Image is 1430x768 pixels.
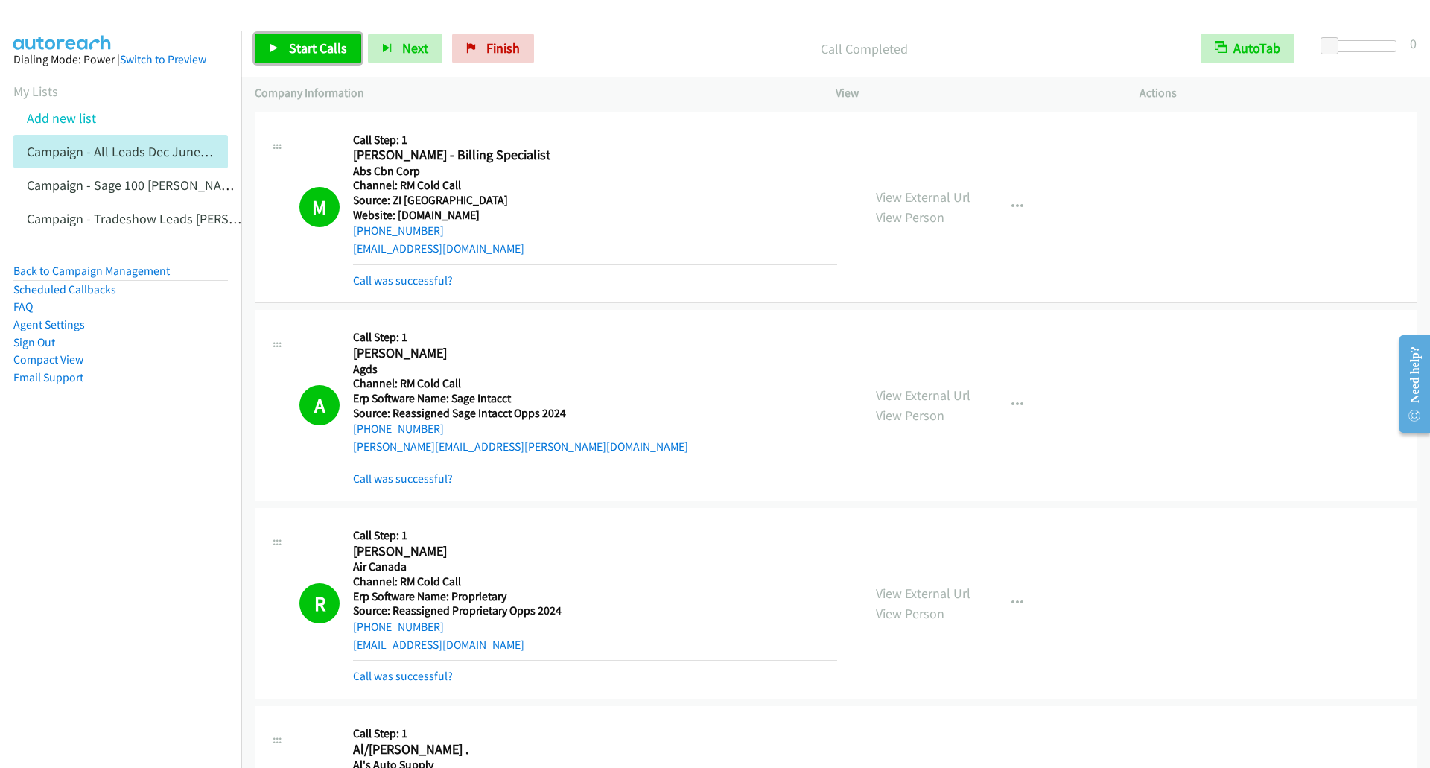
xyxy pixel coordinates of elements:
h5: Channel: RM Cold Call [353,574,837,589]
h1: M [299,187,340,227]
h5: Call Step: 1 [353,133,837,147]
h5: Call Step: 1 [353,528,837,543]
div: Delay between calls (in seconds) [1328,40,1396,52]
h1: A [299,385,340,425]
a: Scheduled Callbacks [13,282,116,296]
h2: Al/[PERSON_NAME] . [353,741,837,758]
a: View Person [876,209,944,226]
a: Call was successful? [353,273,453,288]
h5: Erp Software Name: Sage Intacct [353,391,837,406]
span: Start Calls [289,39,347,57]
a: [PHONE_NUMBER] [353,620,444,634]
p: View [836,84,1113,102]
a: Start Calls [255,34,361,63]
p: Company Information [255,84,809,102]
a: View Person [876,605,944,622]
a: [EMAIL_ADDRESS][DOMAIN_NAME] [353,638,524,652]
h5: Agds [353,362,837,377]
h5: Source: Reassigned Sage Intacct Opps 2024 [353,406,837,421]
a: Campaign - All Leads Dec June [PERSON_NAME] Cloned [27,143,340,160]
a: [EMAIL_ADDRESS][DOMAIN_NAME] [353,241,524,256]
button: Next [368,34,442,63]
a: View External Url [876,387,970,404]
h2: [PERSON_NAME] [353,543,837,560]
h5: Source: ZI [GEOGRAPHIC_DATA] [353,193,837,208]
p: Actions [1140,84,1417,102]
a: My Lists [13,83,58,100]
a: [PHONE_NUMBER] [353,422,444,436]
a: Switch to Preview [120,52,206,66]
a: [PHONE_NUMBER] [353,223,444,238]
a: FAQ [13,299,33,314]
a: View Person [876,407,944,424]
a: View External Url [876,585,970,602]
h5: Source: Reassigned Proprietary Opps 2024 [353,603,837,618]
a: Campaign - Tradeshow Leads [PERSON_NAME] Cloned [27,210,333,227]
a: Finish [452,34,534,63]
div: Dialing Mode: Power | [13,51,228,69]
h5: Air Canada [353,559,837,574]
div: 0 [1410,34,1417,54]
h5: Abs Cbn Corp [353,164,837,179]
span: Finish [486,39,520,57]
h2: [PERSON_NAME] [353,345,837,362]
h5: Call Step: 1 [353,726,837,741]
a: Back to Campaign Management [13,264,170,278]
iframe: Resource Center [1387,325,1430,443]
h5: Erp Software Name: Proprietary [353,589,837,604]
p: Call Completed [554,39,1174,59]
a: Compact View [13,352,83,366]
a: Email Support [13,370,83,384]
a: Agent Settings [13,317,85,331]
h5: Channel: RM Cold Call [353,178,837,193]
a: Add new list [27,110,96,127]
h5: Call Step: 1 [353,330,837,345]
h1: R [299,583,340,623]
h2: [PERSON_NAME] - Billing Specialist [353,147,837,164]
a: Call was successful? [353,472,453,486]
a: View External Url [876,188,970,206]
a: Campaign - Sage 100 [PERSON_NAME] Cloned [27,177,285,194]
a: [PERSON_NAME][EMAIL_ADDRESS][PERSON_NAME][DOMAIN_NAME] [353,439,688,454]
a: Call was successful? [353,669,453,683]
span: Next [402,39,428,57]
h5: Website: [DOMAIN_NAME] [353,208,837,223]
h5: Channel: RM Cold Call [353,376,837,391]
button: AutoTab [1201,34,1294,63]
a: Sign Out [13,335,55,349]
